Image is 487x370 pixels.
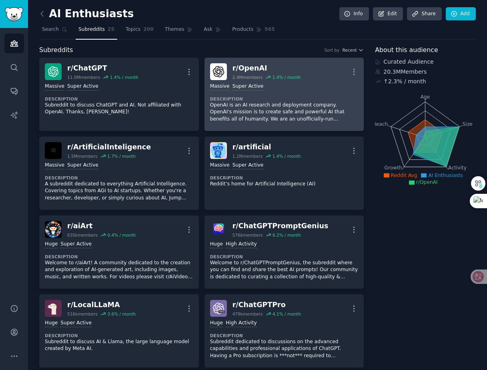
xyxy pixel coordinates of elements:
div: Super Active [60,241,92,248]
dt: Description [45,254,193,259]
span: 25 [108,26,114,33]
a: Products565 [229,23,277,40]
img: OpenAI [210,63,227,80]
div: Massive [45,83,64,90]
p: Subreddit to discuss ChatGPT and AI. Not affiliated with OpenAI. Thanks, [PERSON_NAME]! [45,102,193,116]
span: Themes [165,26,184,33]
a: artificialr/artificial1.1Mmembers1.4% / monthMassiveSuper ActiveDescriptionReddit’s home for Arti... [204,137,364,210]
span: Search [42,26,59,33]
div: 2.4M members [232,74,263,80]
div: Massive [45,162,64,169]
span: r/OpenAI [416,179,438,185]
div: 1.1M members [232,153,263,159]
div: Super Active [67,162,98,169]
div: 6.2 % / month [273,232,301,238]
dt: Description [45,175,193,181]
p: A subreddit dedicated to everything Artificial Intelligence. Covering topics from AGI to AI start... [45,181,193,202]
div: Huge [45,320,58,327]
tspan: Reach [373,121,388,127]
div: Super Active [232,162,264,169]
div: 0.4 % / month [107,232,136,238]
span: About this audience [375,45,438,55]
div: 20.3M Members [375,68,476,76]
div: Sort by [325,47,340,53]
a: Ask [201,23,224,40]
p: Subreddit to discuss AI & Llama, the large language model created by Meta AI. [45,338,193,352]
a: Edit [373,7,403,21]
a: Themes [162,23,196,40]
img: LocalLLaMA [45,300,62,317]
div: 635k members [67,232,98,238]
a: Add [446,7,476,21]
div: 576k members [232,232,263,238]
div: ↑ 2.3 % / month [383,77,426,86]
dt: Description [210,333,359,338]
div: 1.4 % / month [273,74,301,80]
span: 200 [143,26,154,33]
span: AI Enthusiasts [428,173,463,178]
span: Topics [126,26,140,33]
h2: AI Enthusiasts [39,8,134,20]
a: Search [39,23,70,40]
dt: Description [210,175,359,181]
p: Welcome to r/aiArt! A community dedicated to the creation and exploration of AI-generated art, in... [45,259,193,281]
dt: Description [210,254,359,259]
a: aiArtr/aiArt635kmembers0.4% / monthHugeSuper ActiveDescriptionWelcome to r/aiArt! A community ded... [39,215,199,289]
p: OpenAI is an AI research and deployment company. OpenAI's mission is to create safe and powerful ... [210,102,359,123]
div: 1.5M members [67,153,98,159]
p: Welcome to r/ChatGPTPromptGenius, the subreddit where you can find and share the best AI prompts!... [210,259,359,281]
div: Super Active [60,320,92,327]
div: Huge [45,241,58,248]
img: artificial [210,142,227,159]
img: ChatGPTPromptGenius [210,221,227,238]
span: 565 [265,26,275,33]
a: LocalLLaMAr/LocalLLaMA516kmembers3.6% / monthHugeSuper ActiveDescriptionSubreddit to discuss AI &... [39,294,199,368]
a: Subreddits25 [76,23,117,40]
div: High Activity [226,320,257,327]
div: High Activity [226,241,257,248]
span: Recent [342,47,357,53]
div: 3.6 % / month [107,311,136,317]
div: Huge [210,320,223,327]
a: OpenAIr/OpenAI2.4Mmembers1.4% / monthMassiveSuper ActiveDescriptionOpenAI is an AI research and d... [204,58,364,131]
a: ChatGPTr/ChatGPT11.0Mmembers1.4% / monthMassiveSuper ActiveDescriptionSubreddit to discuss ChatGP... [39,58,199,131]
div: Curated Audience [375,58,476,66]
span: Subreddits [39,45,73,55]
img: ChatGPT [45,63,62,80]
dt: Description [45,333,193,338]
div: Massive [210,83,230,90]
div: Massive [210,162,230,169]
dt: Description [210,96,359,102]
tspan: Size [463,121,473,127]
div: r/ LocalLLaMA [67,300,136,310]
img: GummySearch logo [5,7,23,21]
div: Super Active [67,83,98,90]
div: 1.4 % / month [110,74,138,80]
div: r/ ChatGPTPromptGenius [232,221,329,231]
tspan: Age [421,94,430,100]
a: Topics200 [123,23,156,40]
p: Subreddit dedicated to discussions on the advanced capabilities and professional applications of ... [210,338,359,360]
span: Reddit Avg [391,173,417,178]
div: 516k members [67,311,98,317]
div: r/ OpenAI [232,63,301,73]
div: r/ artificial [232,142,301,152]
div: 1.7 % / month [107,153,136,159]
img: ChatGPTPro [210,300,227,317]
img: ArtificialInteligence [45,142,62,159]
div: r/ aiArt [67,221,136,231]
div: r/ ChatGPT [67,63,138,73]
button: Recent [342,47,364,53]
tspan: Activity [448,165,467,171]
a: Info [339,7,369,21]
div: 479k members [232,311,263,317]
div: 1.4 % / month [273,153,301,159]
dt: Description [45,96,193,102]
div: Super Active [232,83,264,90]
div: r/ ChatGPTPro [232,300,301,310]
div: r/ ArtificialInteligence [67,142,151,152]
a: Share [407,7,441,21]
span: Subreddits [78,26,105,33]
a: ChatGPTPromptGeniusr/ChatGPTPromptGenius576kmembers6.2% / monthHugeHigh ActivityDescriptionWelcom... [204,215,364,289]
div: 4.1 % / month [273,311,301,317]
